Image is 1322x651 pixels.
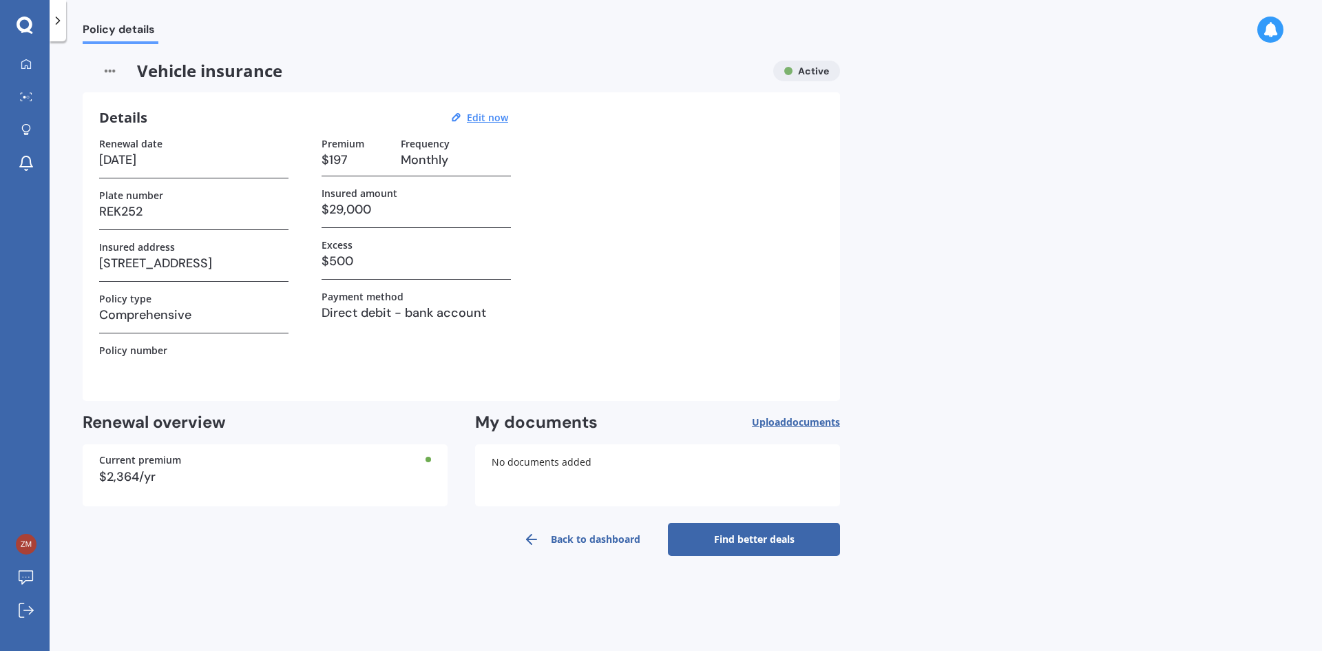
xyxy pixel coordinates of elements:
[322,199,511,220] h3: $29,000
[83,23,158,41] span: Policy details
[322,138,364,149] label: Premium
[752,412,840,433] button: Uploaddocuments
[322,239,353,251] label: Excess
[83,412,448,433] h2: Renewal overview
[99,253,288,273] h3: [STREET_ADDRESS]
[83,61,137,81] img: other-insurer.png
[99,189,163,201] label: Plate number
[322,302,511,323] h3: Direct debit - bank account
[16,534,36,555] img: acfc3f0b0ee6dc88f50ac29cdea40817
[475,412,598,433] h2: My documents
[99,304,288,325] h3: Comprehensive
[99,471,431,483] div: $2,364/yr
[322,187,397,199] label: Insured amount
[99,138,162,149] label: Renewal date
[496,523,668,556] a: Back to dashboard
[401,138,450,149] label: Frequency
[83,61,762,81] span: Vehicle insurance
[322,149,390,170] h3: $197
[99,201,288,222] h3: REK252
[99,344,167,356] label: Policy number
[786,415,840,428] span: documents
[467,111,508,124] u: Edit now
[463,112,512,124] button: Edit now
[752,417,840,428] span: Upload
[475,444,840,506] div: No documents added
[99,455,431,465] div: Current premium
[99,149,288,170] h3: [DATE]
[322,291,403,302] label: Payment method
[322,251,511,271] h3: $500
[401,149,511,170] h3: Monthly
[668,523,840,556] a: Find better deals
[99,109,147,127] h3: Details
[99,293,151,304] label: Policy type
[99,241,175,253] label: Insured address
